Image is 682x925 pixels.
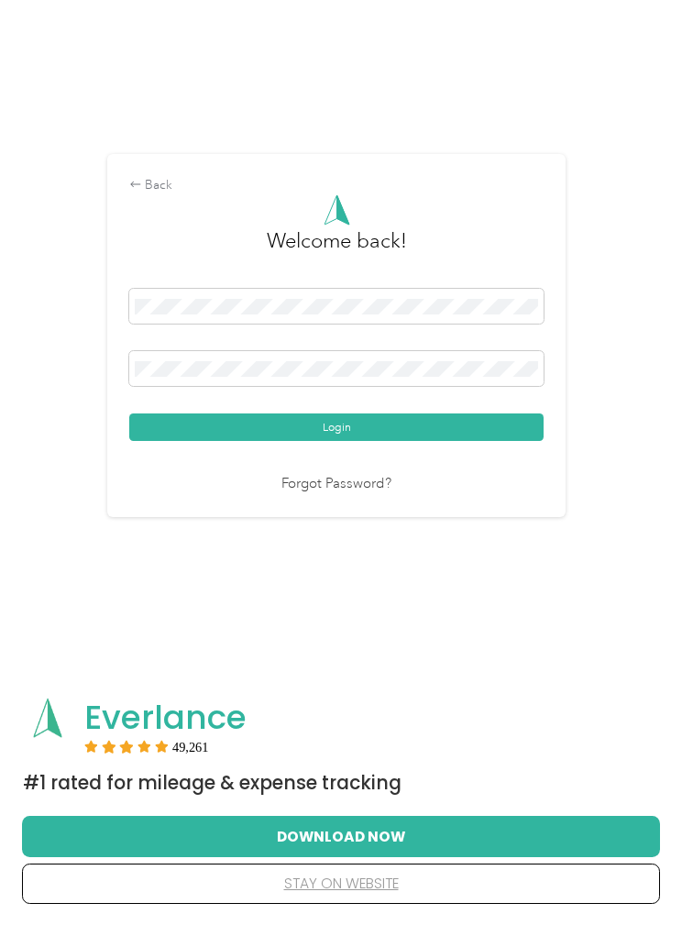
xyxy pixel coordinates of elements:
[129,176,544,195] div: Back
[84,740,209,753] div: Rating:5 stars
[172,742,209,753] span: User reviews count
[23,770,401,796] span: #1 Rated for Mileage & Expense Tracking
[23,693,72,743] img: App logo
[84,694,247,741] span: Everlance
[267,226,407,272] h3: greeting
[281,474,391,495] a: Forgot Password?
[51,864,631,903] button: stay on website
[129,413,544,441] button: Login
[51,817,631,855] button: Download Now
